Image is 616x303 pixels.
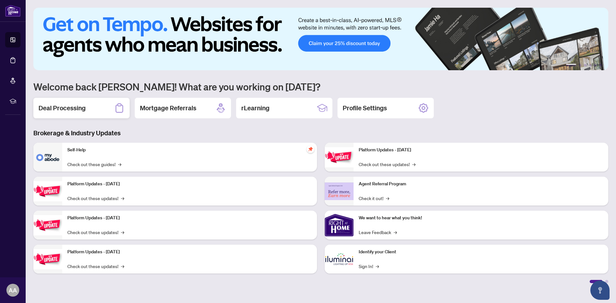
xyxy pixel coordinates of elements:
[67,229,124,236] a: Check out these updates!→
[343,104,387,113] h2: Profile Settings
[359,263,379,270] a: Sign In!→
[325,245,354,274] img: Identify your Client
[594,64,597,66] button: 5
[386,195,389,202] span: →
[67,147,312,154] p: Self-Help
[67,195,124,202] a: Check out these updates!→
[67,215,312,222] p: Platform Updates - [DATE]
[67,263,124,270] a: Check out these updates!→
[140,104,196,113] h2: Mortgage Referrals
[9,286,17,295] span: AA
[325,147,354,167] img: Platform Updates - June 23, 2025
[359,195,389,202] a: Check it out!→
[412,161,415,168] span: →
[325,182,354,200] img: Agent Referral Program
[590,281,610,300] button: Open asap
[33,249,62,269] img: Platform Updates - July 8, 2025
[33,8,608,70] img: Slide 0
[33,215,62,235] img: Platform Updates - July 21, 2025
[359,181,603,188] p: Agent Referral Program
[241,104,269,113] h2: rLearning
[121,195,124,202] span: →
[394,229,397,236] span: →
[307,145,314,153] span: pushpin
[566,64,576,66] button: 1
[38,104,86,113] h2: Deal Processing
[359,248,603,256] p: Identify your Client
[118,161,121,168] span: →
[121,263,124,270] span: →
[599,64,602,66] button: 6
[359,229,397,236] a: Leave Feedback→
[359,161,415,168] a: Check out these updates!→
[579,64,581,66] button: 2
[33,181,62,201] img: Platform Updates - September 16, 2025
[67,248,312,256] p: Platform Updates - [DATE]
[359,147,603,154] p: Platform Updates - [DATE]
[121,229,124,236] span: →
[33,143,62,172] img: Self-Help
[67,161,121,168] a: Check out these guides!→
[584,64,586,66] button: 3
[33,129,608,138] h3: Brokerage & Industry Updates
[67,181,312,188] p: Platform Updates - [DATE]
[5,5,21,17] img: logo
[359,215,603,222] p: We want to hear what you think!
[325,211,354,240] img: We want to hear what you think!
[376,263,379,270] span: →
[33,80,608,93] h1: Welcome back [PERSON_NAME]! What are you working on [DATE]?
[589,64,592,66] button: 4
